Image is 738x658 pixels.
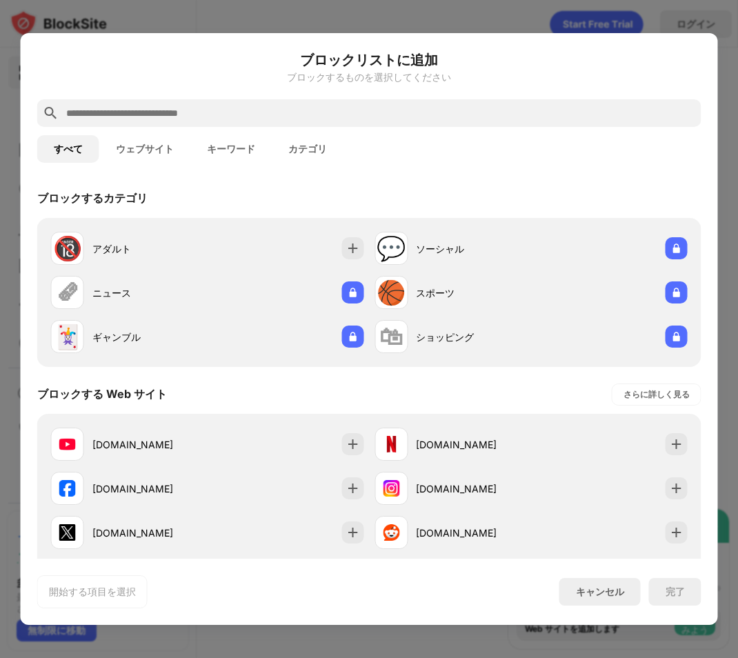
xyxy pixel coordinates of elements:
div: [DOMAIN_NAME] [92,481,208,496]
button: すべて [37,135,99,163]
img: search.svg [43,105,59,121]
img: favicons [383,436,399,452]
img: favicons [59,524,76,541]
div: ブロックする Web サイト [37,387,167,402]
div: [DOMAIN_NAME] [92,526,208,540]
div: 🛍 [379,323,403,351]
div: スポーツ [416,286,531,300]
div: 🃏 [53,323,82,351]
div: [DOMAIN_NAME] [416,526,531,540]
button: キーワード [190,135,272,163]
div: ギャンブル [92,330,208,344]
img: favicons [383,524,399,541]
img: favicons [383,480,399,497]
div: 🗞 [56,279,79,307]
h6: ブロックリストに追加 [37,50,701,70]
div: ブロックするものを選択してください [37,72,701,83]
button: カテゴリ [272,135,343,163]
div: 💬 [377,235,406,263]
div: アダルト [92,241,208,256]
div: 🔞 [53,235,82,263]
div: [DOMAIN_NAME] [92,437,208,452]
div: さらに詳しく見る [624,388,690,401]
div: ショッピング [416,330,531,344]
div: [DOMAIN_NAME] [416,437,531,452]
div: キャンセル [576,586,624,599]
div: ブロックするカテゴリ [37,191,148,206]
div: 🏀 [377,279,406,307]
div: 開始する項目を選択 [49,585,136,599]
div: ニュース [92,286,208,300]
div: 完了 [666,586,685,597]
div: ソーシャル [416,241,531,256]
button: ウェブサイト [99,135,190,163]
img: favicons [59,480,76,497]
img: favicons [59,436,76,452]
div: [DOMAIN_NAME] [416,481,531,496]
